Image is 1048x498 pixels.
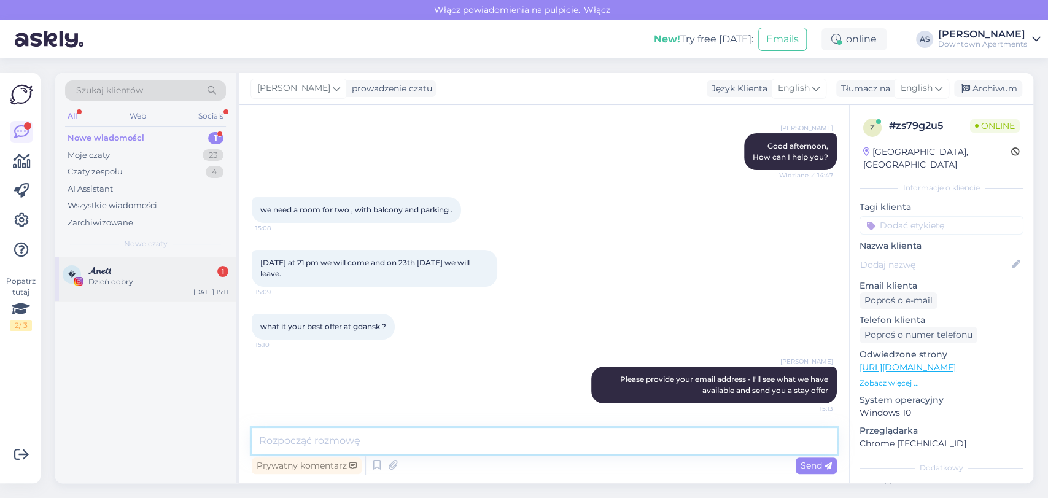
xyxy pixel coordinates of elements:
div: online [821,28,887,50]
div: Dodatkowy [860,462,1023,473]
div: # zs79g2u5 [889,119,970,133]
div: Downtown Apartments [938,39,1027,49]
div: Wszystkie wiadomości [68,200,157,212]
input: Dodać etykietę [860,216,1023,235]
div: Dzień dobry [88,276,228,287]
img: Askly Logo [10,83,33,106]
p: Notatki [860,481,1023,494]
div: [GEOGRAPHIC_DATA], [GEOGRAPHIC_DATA] [863,146,1011,171]
span: 15:08 [255,224,301,233]
p: Windows 10 [860,407,1023,419]
div: All [65,108,79,124]
div: Try free [DATE]: [654,32,753,47]
div: 1 [217,266,228,277]
div: Web [127,108,149,124]
div: [PERSON_NAME] [938,29,1027,39]
span: Widziane ✓ 14:47 [779,171,833,180]
div: Socials [196,108,226,124]
p: Nazwa klienta [860,239,1023,252]
a: [PERSON_NAME]Downtown Apartments [938,29,1041,49]
p: Telefon klienta [860,314,1023,327]
span: [PERSON_NAME] [780,357,833,366]
p: Odwiedzone strony [860,348,1023,361]
div: AS [916,31,933,48]
div: Tłumacz na [836,82,890,95]
p: Tagi klienta [860,201,1023,214]
p: System operacyjny [860,394,1023,407]
span: [PERSON_NAME] [780,123,833,133]
p: Zobacz więcej ... [860,378,1023,389]
span: [DATE] at 21 pm we will come and on 23th [DATE] we will leave. [260,258,472,278]
div: Poproś o e-mail [860,292,937,309]
span: [PERSON_NAME] [257,82,330,95]
input: Dodaj nazwę [860,258,1009,271]
span: z [870,123,875,132]
span: � [68,270,76,279]
span: Send [801,460,832,471]
div: Czaty zespołu [68,166,123,178]
span: Please provide your email address - I'll see what we have available and send you a stay offer [620,375,830,395]
div: Język Klienta [707,82,767,95]
span: Szukaj klientów [76,84,143,97]
div: Zarchiwizowane [68,217,133,229]
div: Informacje o kliencie [860,182,1023,193]
p: Przeglądarka [860,424,1023,437]
div: 2 / 3 [10,320,32,331]
span: Good afternoon, How can I help you? [753,141,828,161]
span: English [778,82,810,95]
div: Nowe wiadomości [68,132,144,144]
div: AI Assistant [68,183,113,195]
span: 15:09 [255,287,301,297]
div: Poproś o numer telefonu [860,327,977,343]
span: 15:10 [255,340,301,349]
span: what it your best offer at gdansk ? [260,322,386,331]
span: Online [970,119,1020,133]
span: we need a room for two , with balcony and parking . [260,205,452,214]
div: prowadzenie czatu [347,82,432,95]
span: Włącz [580,4,614,15]
div: 4 [206,166,223,178]
p: Email klienta [860,279,1023,292]
div: Popatrz tutaj [10,276,32,331]
div: [DATE] 15:11 [193,287,228,297]
a: [URL][DOMAIN_NAME] [860,362,956,373]
p: Chrome [TECHNICAL_ID] [860,437,1023,450]
button: Emails [758,28,807,51]
div: Prywatny komentarz [252,457,362,474]
div: 23 [203,149,223,161]
span: 𝓐𝓷𝓮𝓽𝓽 [88,265,111,276]
b: New! [654,33,680,45]
div: Moje czaty [68,149,110,161]
span: 15:13 [787,404,833,413]
div: 1 [208,132,223,144]
span: English [901,82,933,95]
span: Nowe czaty [124,238,168,249]
div: Archiwum [954,80,1022,97]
